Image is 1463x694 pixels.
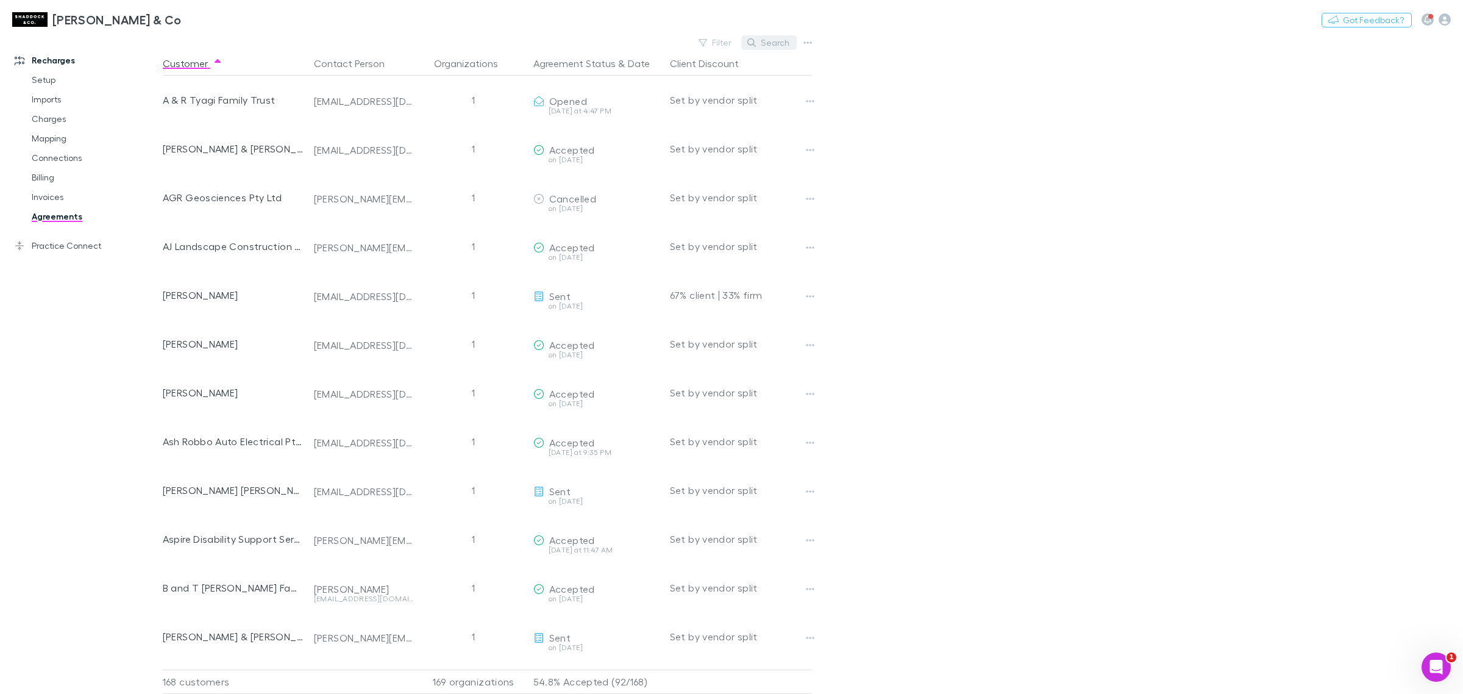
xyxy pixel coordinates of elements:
div: on [DATE] [533,205,660,212]
a: Invoices [20,187,172,207]
div: [EMAIL_ADDRESS][DOMAIN_NAME] [314,144,414,156]
div: [PERSON_NAME] & [PERSON_NAME] [163,124,304,173]
a: Charges [20,109,172,129]
h3: [PERSON_NAME] & Co [52,12,182,27]
div: Set by vendor split [670,466,811,515]
a: Connections [20,148,172,168]
div: Set by vendor split [670,222,811,271]
div: [EMAIL_ADDRESS][DOMAIN_NAME] [314,388,414,400]
div: Set by vendor split [670,173,811,222]
a: Setup [20,70,172,90]
a: [PERSON_NAME] & Co [5,5,189,34]
span: Sent [549,290,571,302]
a: Mapping [20,129,172,148]
div: Set by vendor split [670,76,811,124]
div: [PERSON_NAME][EMAIL_ADDRESS][DOMAIN_NAME][PERSON_NAME] [314,241,414,254]
div: 1 [419,222,529,271]
div: 1 [419,173,529,222]
div: 1 [419,563,529,612]
span: Cancelled [549,193,596,204]
div: 67% client | 33% firm [670,271,811,320]
div: on [DATE] [533,156,660,163]
button: Contact Person [314,51,399,76]
span: Opened [549,95,587,107]
div: Set by vendor split [670,515,811,563]
span: Accepted [549,534,595,546]
a: Imports [20,90,172,109]
button: Filter [692,35,739,50]
div: A & R Tyagi Family Trust [163,76,304,124]
div: [PERSON_NAME] [163,368,304,417]
span: 1 [1447,653,1456,662]
img: Shaddock & Co's Logo [12,12,48,27]
div: [EMAIL_ADDRESS][DOMAIN_NAME] [314,437,414,449]
span: Sent [549,485,571,497]
a: Recharges [2,51,172,70]
div: [DATE] at 4:47 PM [533,107,660,115]
div: on [DATE] [533,351,660,359]
div: Ash Robbo Auto Electrical Pty Ltd [163,417,304,466]
a: Agreements [20,207,172,226]
div: [EMAIL_ADDRESS][DOMAIN_NAME] [314,95,414,107]
div: 1 [419,612,529,661]
div: 1 [419,368,529,417]
div: [PERSON_NAME] [163,320,304,368]
div: on [DATE] [533,254,660,261]
div: AGR Geosciences Pty Ltd [163,173,304,222]
div: 1 [419,76,529,124]
div: AJ Landscape Construction Pty Ltd [163,222,304,271]
div: [PERSON_NAME][EMAIL_ADDRESS][DOMAIN_NAME] [314,534,414,546]
span: Accepted [549,144,595,156]
span: Accepted [549,583,595,595]
div: Set by vendor split [670,368,811,417]
div: [PERSON_NAME][EMAIL_ADDRESS][DOMAIN_NAME] [314,193,414,205]
div: 1 [419,124,529,173]
button: Organizations [434,51,513,76]
div: 169 organizations [419,670,529,694]
div: 1 [419,271,529,320]
div: Set by vendor split [670,563,811,612]
div: [PERSON_NAME] [314,583,414,595]
a: Practice Connect [2,236,172,256]
div: [PERSON_NAME] & [PERSON_NAME] [163,612,304,661]
div: Set by vendor split [670,417,811,466]
div: [DATE] at 11:47 AM [533,546,660,554]
div: [PERSON_NAME] [163,271,304,320]
p: 54.8% Accepted (92/168) [533,670,660,693]
div: 1 [419,515,529,563]
a: Billing [20,168,172,187]
button: Client Discount [670,51,753,76]
div: Set by vendor split [670,320,811,368]
iframe: Intercom live chat [1422,653,1451,682]
button: Agreement Status [533,51,616,76]
button: Date [628,51,650,76]
div: 1 [419,320,529,368]
span: Accepted [549,339,595,351]
span: Sent [549,632,571,643]
div: [EMAIL_ADDRESS][DOMAIN_NAME] [314,485,414,498]
button: Got Feedback? [1322,13,1412,27]
div: [EMAIL_ADDRESS][DOMAIN_NAME] [314,339,414,351]
div: & [533,51,660,76]
button: Search [741,35,797,50]
div: [PERSON_NAME][EMAIL_ADDRESS][DOMAIN_NAME] [314,632,414,644]
button: Customer [163,51,222,76]
div: [PERSON_NAME] [PERSON_NAME] [163,466,304,515]
div: Set by vendor split [670,612,811,661]
span: Accepted [549,241,595,253]
div: B and T [PERSON_NAME] Family Trust [163,563,304,612]
div: on [DATE] [533,498,660,505]
div: [EMAIL_ADDRESS][DOMAIN_NAME] [314,595,414,603]
div: on [DATE] [533,644,660,651]
div: on [DATE] [533,400,660,407]
div: Set by vendor split [670,124,811,173]
div: [EMAIL_ADDRESS][DOMAIN_NAME] [314,290,414,302]
span: Accepted [549,437,595,448]
span: Accepted [549,388,595,399]
div: 1 [419,417,529,466]
div: on [DATE] [533,302,660,310]
div: Aspire Disability Support Services Pty Ltd [163,515,304,563]
div: [DATE] at 9:35 PM [533,449,660,456]
div: 168 customers [163,670,309,694]
div: 1 [419,466,529,515]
